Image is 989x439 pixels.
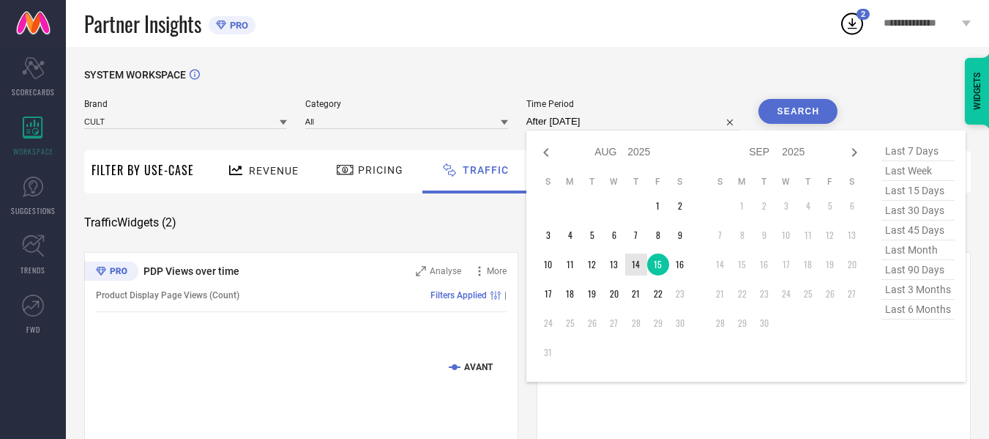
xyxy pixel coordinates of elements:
span: | [504,290,507,300]
td: Tue Sep 30 2025 [753,312,775,334]
div: Premium [84,262,138,284]
th: Monday [559,176,581,188]
td: Tue Aug 12 2025 [581,254,603,276]
td: Mon Aug 04 2025 [559,224,581,246]
span: FWD [26,324,40,335]
span: last 30 days [881,201,955,221]
td: Sat Aug 02 2025 [669,195,691,217]
td: Sat Aug 09 2025 [669,224,691,246]
td: Mon Sep 08 2025 [731,224,753,246]
td: Sun Sep 14 2025 [709,254,731,276]
td: Tue Aug 05 2025 [581,224,603,246]
td: Wed Aug 06 2025 [603,224,625,246]
td: Mon Sep 22 2025 [731,283,753,305]
td: Thu Sep 04 2025 [797,195,819,217]
th: Wednesday [603,176,625,188]
span: last 6 months [881,300,955,320]
td: Thu Aug 14 2025 [625,254,647,276]
span: Partner Insights [84,9,201,39]
span: SUGGESTIONS [11,205,56,216]
td: Tue Aug 19 2025 [581,283,603,305]
td: Thu Aug 28 2025 [625,312,647,334]
span: last week [881,161,955,181]
td: Wed Aug 13 2025 [603,254,625,276]
td: Tue Sep 16 2025 [753,254,775,276]
td: Sat Aug 16 2025 [669,254,691,276]
span: last 90 days [881,260,955,280]
input: Select time period [526,113,741,130]
td: Wed Aug 27 2025 [603,312,625,334]
td: Fri Aug 01 2025 [647,195,669,217]
span: Product Display Page Views (Count) [96,290,239,300]
td: Fri Sep 12 2025 [819,224,841,246]
td: Fri Sep 19 2025 [819,254,841,276]
span: 2 [861,10,865,19]
span: Traffic Widgets ( 2 ) [84,215,176,230]
td: Sun Aug 17 2025 [537,283,559,305]
text: AVANT [464,362,493,372]
td: Wed Aug 20 2025 [603,283,625,305]
td: Sat Aug 30 2025 [669,312,691,334]
th: Tuesday [753,176,775,188]
th: Thursday [625,176,647,188]
th: Tuesday [581,176,603,188]
td: Fri Aug 22 2025 [647,283,669,305]
span: last 15 days [881,181,955,201]
td: Sun Aug 24 2025 [537,312,559,334]
span: last 45 days [881,221,955,240]
span: Brand [84,99,287,109]
th: Friday [647,176,669,188]
td: Mon Aug 11 2025 [559,254,581,276]
td: Fri Aug 29 2025 [647,312,669,334]
div: Next month [846,144,863,161]
td: Fri Aug 08 2025 [647,224,669,246]
span: Filter By Use-Case [92,161,194,179]
td: Sun Sep 07 2025 [709,224,731,246]
td: Tue Sep 02 2025 [753,195,775,217]
th: Friday [819,176,841,188]
td: Mon Sep 29 2025 [731,312,753,334]
span: More [487,266,507,276]
span: Time Period [526,99,741,109]
td: Mon Sep 01 2025 [731,195,753,217]
span: WORKSPACE [13,146,53,157]
td: Fri Sep 26 2025 [819,283,841,305]
td: Sun Aug 03 2025 [537,224,559,246]
td: Sat Sep 20 2025 [841,254,863,276]
td: Sat Sep 13 2025 [841,224,863,246]
th: Saturday [669,176,691,188]
th: Sunday [537,176,559,188]
td: Wed Sep 17 2025 [775,254,797,276]
span: last 7 days [881,141,955,161]
span: Filters Applied [430,290,487,300]
td: Tue Aug 26 2025 [581,312,603,334]
td: Mon Aug 25 2025 [559,312,581,334]
th: Thursday [797,176,819,188]
td: Fri Sep 05 2025 [819,195,841,217]
td: Mon Sep 15 2025 [731,254,753,276]
span: Category [305,99,508,109]
span: PRO [226,20,248,31]
th: Sunday [709,176,731,188]
td: Thu Sep 25 2025 [797,283,819,305]
td: Thu Aug 07 2025 [625,224,647,246]
td: Sun Sep 21 2025 [709,283,731,305]
button: Search [758,99,837,124]
td: Tue Sep 23 2025 [753,283,775,305]
div: Previous month [537,144,555,161]
span: Analyse [430,266,461,276]
span: Revenue [249,165,299,177]
span: Pricing [358,164,403,176]
td: Thu Aug 21 2025 [625,283,647,305]
td: Fri Aug 15 2025 [647,254,669,276]
td: Tue Sep 09 2025 [753,224,775,246]
span: SCORECARDS [12,86,55,97]
span: SYSTEM WORKSPACE [84,69,186,81]
td: Mon Aug 18 2025 [559,283,581,305]
td: Wed Sep 24 2025 [775,283,797,305]
td: Thu Sep 11 2025 [797,224,819,246]
td: Wed Sep 03 2025 [775,195,797,217]
span: last 3 months [881,280,955,300]
td: Sat Aug 23 2025 [669,283,691,305]
span: last month [881,240,955,260]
